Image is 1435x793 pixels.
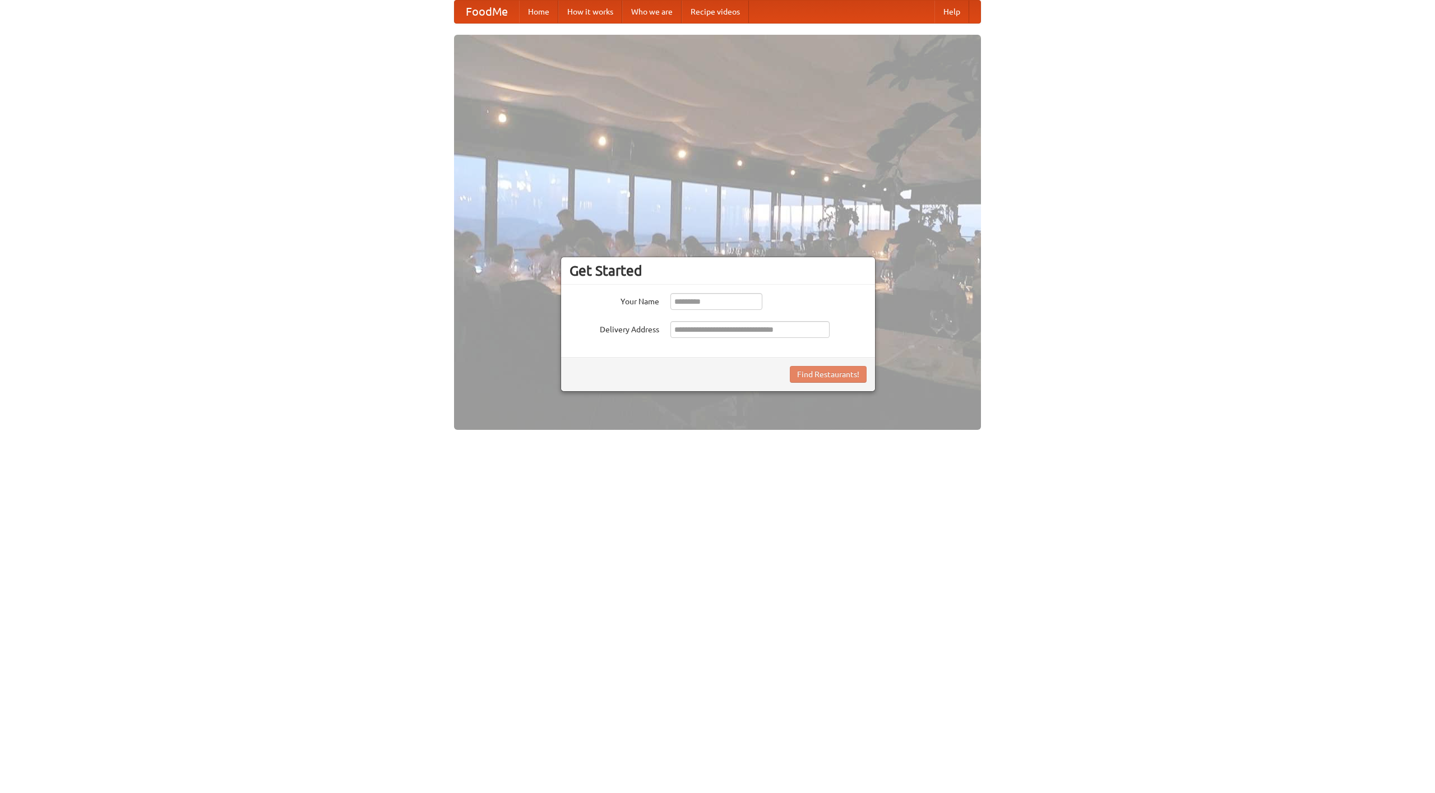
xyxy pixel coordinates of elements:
a: Recipe videos [682,1,749,23]
label: Your Name [570,293,659,307]
a: FoodMe [455,1,519,23]
button: Find Restaurants! [790,366,867,383]
a: Home [519,1,558,23]
a: How it works [558,1,622,23]
a: Who we are [622,1,682,23]
a: Help [934,1,969,23]
label: Delivery Address [570,321,659,335]
h3: Get Started [570,262,867,279]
